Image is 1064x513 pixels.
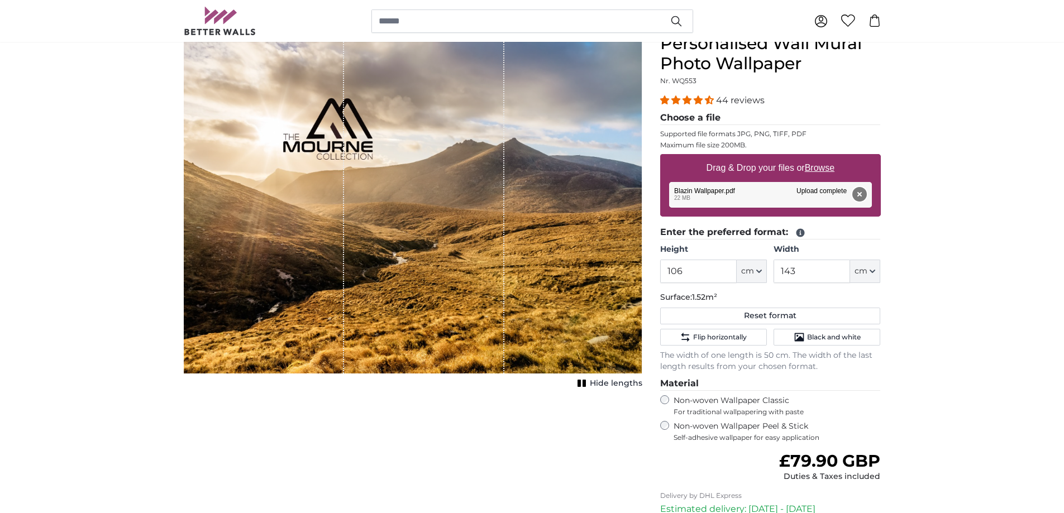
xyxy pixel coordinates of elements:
img: Betterwalls [184,7,256,35]
span: 1.52m² [692,292,717,302]
p: Surface: [660,292,881,303]
span: 44 reviews [716,95,765,106]
button: Reset format [660,308,881,324]
label: Height [660,244,767,255]
p: Delivery by DHL Express [660,491,881,500]
h1: Personalised Wall Mural Photo Wallpaper [660,33,881,74]
label: Drag & Drop your files or [702,157,838,179]
legend: Material [660,377,881,391]
label: Non-woven Wallpaper Peel & Stick [674,421,881,442]
u: Browse [805,163,834,172]
span: Hide lengths [590,378,642,389]
button: Black and white [774,329,880,346]
span: Black and white [807,333,861,342]
span: Flip horizontally [693,333,747,342]
label: Width [774,244,880,255]
div: Duties & Taxes included [779,471,880,482]
span: £79.90 GBP [779,450,880,471]
button: cm [737,260,767,283]
span: cm [741,266,754,277]
span: 4.34 stars [660,95,716,106]
label: Non-woven Wallpaper Classic [674,395,881,416]
span: cm [855,266,867,277]
legend: Enter the preferred format: [660,226,881,239]
p: The width of one length is 50 cm. The width of the last length results from your chosen format. [660,350,881,372]
button: cm [850,260,880,283]
span: Nr. WQ553 [660,76,696,85]
p: Maximum file size 200MB. [660,141,881,150]
div: 1 of 1 [184,33,642,391]
span: Self-adhesive wallpaper for easy application [674,433,881,442]
button: Hide lengths [574,376,642,391]
p: Supported file formats JPG, PNG, TIFF, PDF [660,130,881,138]
button: Flip horizontally [660,329,767,346]
span: For traditional wallpapering with paste [674,407,881,416]
legend: Choose a file [660,111,881,125]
